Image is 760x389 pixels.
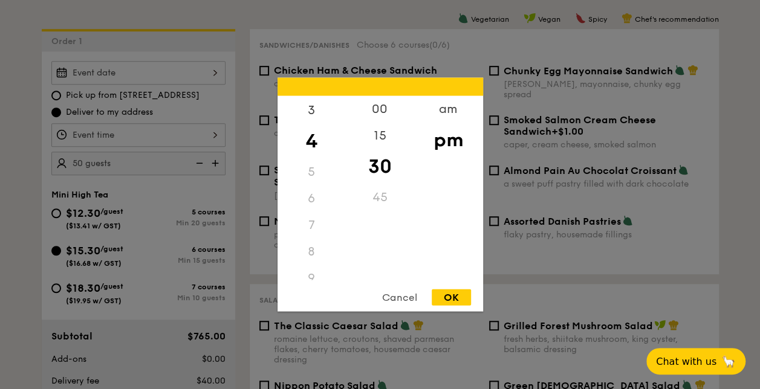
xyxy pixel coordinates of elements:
[346,149,414,184] div: 30
[278,212,346,239] div: 7
[278,124,346,159] div: 4
[346,96,414,123] div: 00
[278,239,346,265] div: 8
[370,289,429,306] div: Cancel
[414,96,482,123] div: am
[414,123,482,158] div: pm
[278,185,346,212] div: 6
[656,356,716,367] span: Chat with us
[432,289,471,306] div: OK
[278,97,346,124] div: 3
[278,159,346,185] div: 5
[646,348,745,375] button: Chat with us🦙
[278,265,346,292] div: 9
[346,123,414,149] div: 15
[721,355,736,368] span: 🦙
[346,184,414,211] div: 45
